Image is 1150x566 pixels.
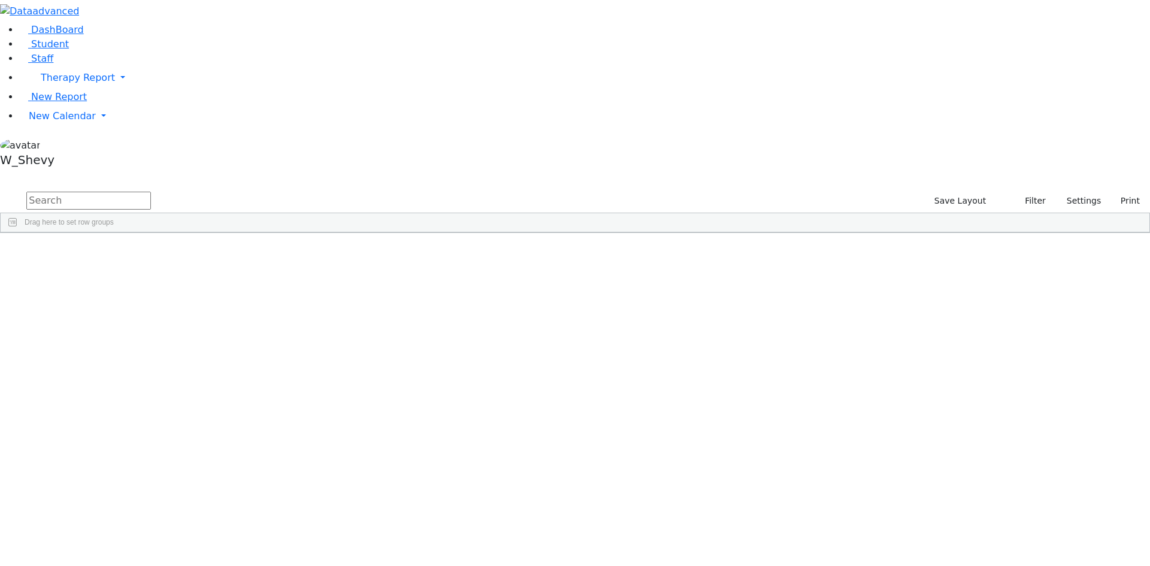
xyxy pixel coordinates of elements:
button: Save Layout [929,192,991,210]
a: Staff [19,53,53,64]
a: DashBoard [19,24,84,35]
span: DashBoard [31,24,84,35]
a: New Calendar [19,104,1150,128]
button: Print [1106,192,1145,210]
span: Therapy Report [41,72,115,83]
span: Student [31,38,69,50]
span: Staff [31,53,53,64]
span: New Report [31,91,87,102]
a: Therapy Report [19,66,1150,90]
a: New Report [19,91,87,102]
input: Search [26,192,151,210]
button: Filter [1009,192,1051,210]
span: New Calendar [29,110,96,122]
span: Drag here to set row groups [25,218,114,226]
button: Settings [1051,192,1106,210]
a: Student [19,38,69,50]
